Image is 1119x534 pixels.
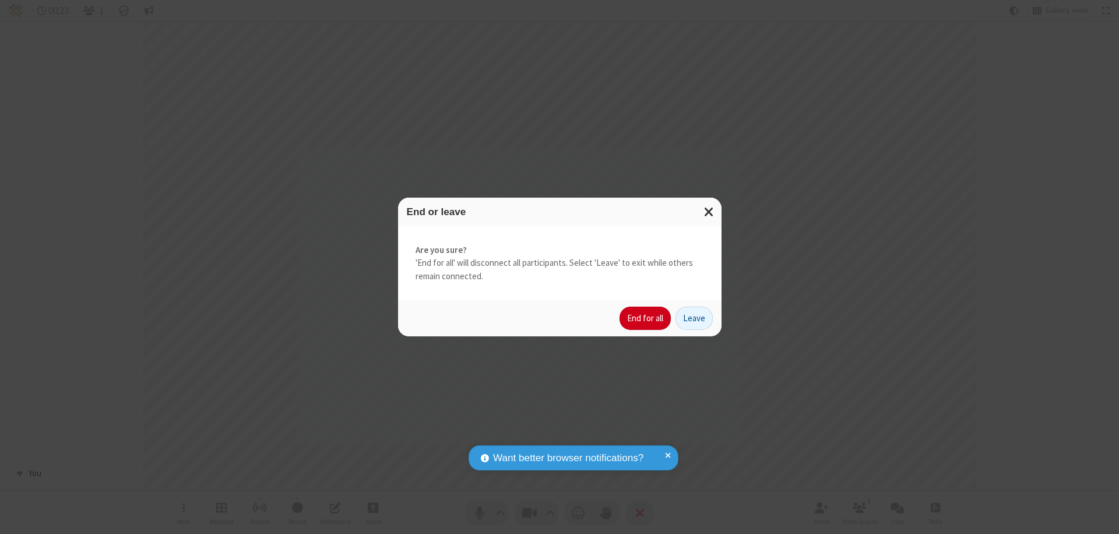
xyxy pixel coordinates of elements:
[416,244,704,257] strong: Are you sure?
[493,451,643,466] span: Want better browser notifications?
[398,226,722,301] div: 'End for all' will disconnect all participants. Select 'Leave' to exit while others remain connec...
[620,307,671,330] button: End for all
[407,206,713,217] h3: End or leave
[675,307,713,330] button: Leave
[697,198,722,226] button: Close modal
